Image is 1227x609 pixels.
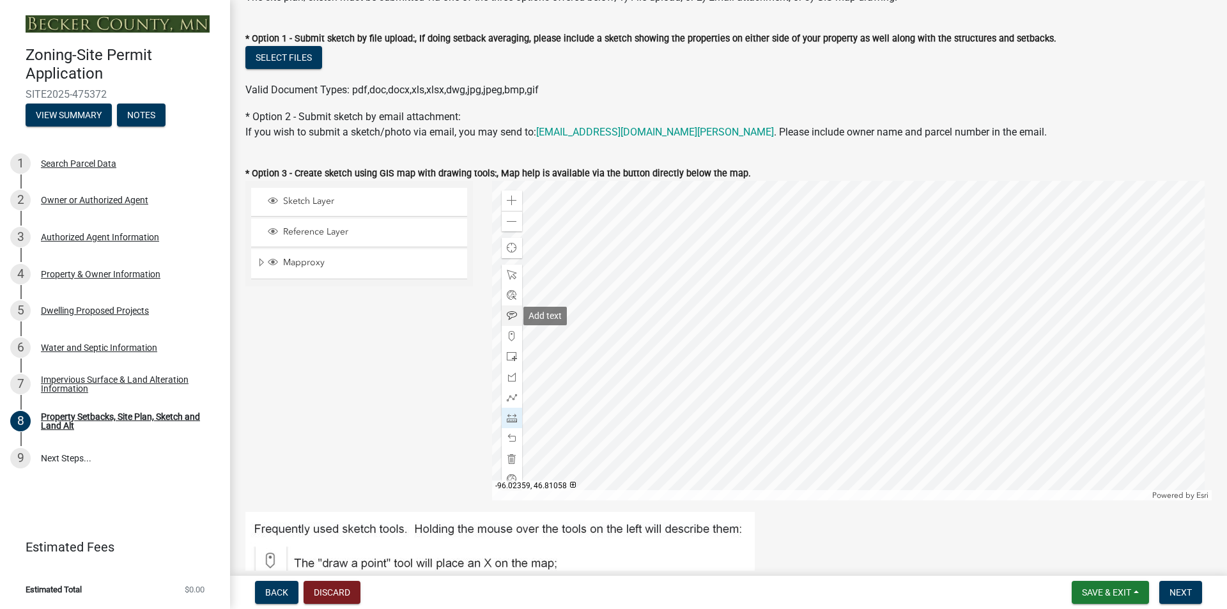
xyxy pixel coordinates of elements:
div: Reference Layer [266,226,463,239]
label: * Option 3 - Create sketch using GIS map with drawing tools:, Map help is available via the butto... [245,169,751,178]
a: Estimated Fees [10,534,210,560]
wm-modal-confirm: Notes [117,111,166,121]
div: Add text [523,307,567,325]
button: Back [255,581,298,604]
span: Save & Exit [1082,587,1131,597]
ul: Layer List [250,185,468,282]
span: Back [265,587,288,597]
div: Property Setbacks, Site Plan, Sketch and Land Alt [41,412,210,430]
button: Select files [245,46,322,69]
button: Next [1159,581,1202,604]
div: Owner or Authorized Agent [41,196,148,204]
button: Notes [117,104,166,127]
div: 5 [10,300,31,321]
div: 8 [10,411,31,431]
div: * Option 2 - Submit sketch by email attachment: [245,109,1212,140]
button: Save & Exit [1072,581,1149,604]
li: Reference Layer [251,219,467,247]
div: Powered by [1149,490,1212,500]
label: * Option 1 - Submit sketch by file upload:, If doing setback averaging, please include a sketch s... [245,35,1056,43]
span: If you wish to submit a sketch/photo via email, you may send to: . Please include owner name and ... [245,126,1047,138]
wm-modal-confirm: Summary [26,111,112,121]
div: Authorized Agent Information [41,233,159,242]
div: Water and Septic Information [41,343,157,352]
div: 4 [10,264,31,284]
span: SITE2025-475372 [26,88,204,100]
div: Zoom in [502,190,522,211]
span: Next [1169,587,1192,597]
span: Reference Layer [280,226,463,238]
div: Find my location [502,238,522,258]
img: Becker County, Minnesota [26,15,210,33]
span: $0.00 [185,585,204,594]
span: Mapproxy [280,257,463,268]
span: Estimated Total [26,585,82,594]
span: Sketch Layer [280,196,463,207]
a: Esri [1196,491,1208,500]
div: Impervious Surface & Land Alteration Information [41,375,210,393]
div: Dwelling Proposed Projects [41,306,149,315]
div: Property & Owner Information [41,270,160,279]
button: Discard [304,581,360,604]
span: Valid Document Types: pdf,doc,docx,xls,xlsx,dwg,jpg,jpeg,bmp,gif [245,84,539,96]
div: Sketch Layer [266,196,463,208]
li: Sketch Layer [251,188,467,217]
div: 2 [10,190,31,210]
div: 7 [10,374,31,394]
div: Zoom out [502,211,522,231]
div: Search Parcel Data [41,159,116,168]
div: 1 [10,153,31,174]
div: Mapproxy [266,257,463,270]
button: View Summary [26,104,112,127]
li: Mapproxy [251,249,467,279]
div: 3 [10,227,31,247]
span: Expand [256,257,266,270]
h4: Zoning-Site Permit Application [26,46,220,83]
div: 9 [10,448,31,468]
div: 6 [10,337,31,358]
a: [EMAIL_ADDRESS][DOMAIN_NAME][PERSON_NAME] [536,126,774,138]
